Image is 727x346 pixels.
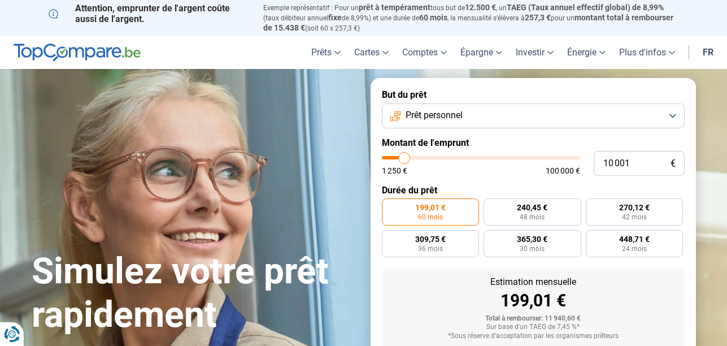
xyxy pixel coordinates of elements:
[391,315,676,323] div: Total à rembourser: 11 940,60 €
[359,3,430,12] span: prêt à tempérament
[454,36,509,69] a: Épargne
[391,278,676,287] div: Estimation mensuelle
[465,3,496,12] span: 12.500 €
[32,250,357,337] h1: Simulez votre prêt rapidement
[525,13,551,22] span: 257,3 €
[619,204,650,211] span: 270,12 €
[391,292,676,309] div: 199,01 €
[696,36,720,69] a: fr
[382,185,685,196] label: Durée du prêt
[382,137,685,148] label: Montant de l'emprunt
[391,323,676,331] div: Sur base d'un TAEG de 7,45 %*
[49,3,250,24] p: Attention, emprunter de l'argent coûte aussi de l'argent.
[395,36,454,69] a: Comptes
[509,36,560,69] a: Investir
[391,332,676,340] div: *Sous réserve d'acceptation par les organismes prêteurs
[304,36,347,69] a: Prêts
[671,159,676,168] span: €
[406,109,463,122] span: Prêt personnel
[415,204,446,211] span: 199,01 €
[419,13,447,22] span: 60 mois
[382,103,685,128] button: Prêt personnel
[14,44,141,62] img: TopCompare
[619,235,650,243] span: 448,71 €
[517,204,547,211] span: 240,45 €
[328,13,342,22] span: fixe
[415,235,446,243] span: 309,75 €
[418,214,443,220] span: 60 mois
[622,214,647,220] span: 42 mois
[382,89,685,100] label: But du prêt
[517,235,547,243] span: 365,30 €
[546,167,580,175] span: 100 000 €
[418,245,443,252] span: 36 mois
[263,3,679,33] p: Exemple représentatif : Pour un tous but de , un (taux débiteur annuel de 8,99%) et une durée de ...
[622,245,647,252] span: 24 mois
[382,167,407,175] span: 1 250 €
[612,36,682,69] a: Plus d'infos
[520,245,545,252] span: 30 mois
[263,13,673,32] span: montant total à rembourser de 15.438 €
[560,36,612,69] a: Énergie
[520,214,545,220] span: 48 mois
[347,36,395,69] a: Cartes
[507,3,664,12] span: TAEG (Taux annuel effectif global) de 8,99%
